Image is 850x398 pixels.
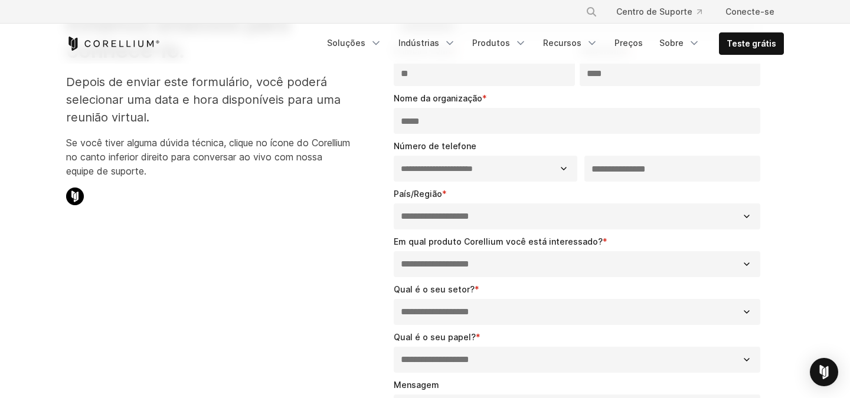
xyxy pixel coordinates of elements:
font: Em qual produto Corellium você está interessado? [394,236,603,246]
div: Menu de navegação [320,32,784,55]
font: Recursos [543,38,581,48]
font: Teste grátis [727,38,776,48]
font: País/Região [394,189,442,199]
font: Qual é o seu setor? [394,284,475,294]
font: Centro de Suporte [616,6,692,17]
font: Conecte-se [725,6,774,17]
font: Produtos [472,38,510,48]
font: Preços [614,38,643,48]
font: Soluções [327,38,365,48]
font: Número de telefone [394,141,476,151]
div: Menu de navegação [571,1,784,22]
font: Se você tiver alguma dúvida técnica, clique no ícone do Corellium no canto inferior direito para ... [66,137,350,177]
div: Open Intercom Messenger [810,358,838,386]
font: Nome da organização [394,93,482,103]
font: Sobre [659,38,684,48]
font: Indústrias [398,38,439,48]
font: Depois de enviar este formulário, você poderá selecionar uma data e hora disponíveis para uma reu... [66,75,341,124]
font: Qual é o seu papel? [394,332,476,342]
button: Procurar [581,1,602,22]
a: Página inicial do Corellium [66,37,160,51]
font: Mensagem [394,380,439,390]
img: Ícone de bate-papo do Corellium [66,188,84,205]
